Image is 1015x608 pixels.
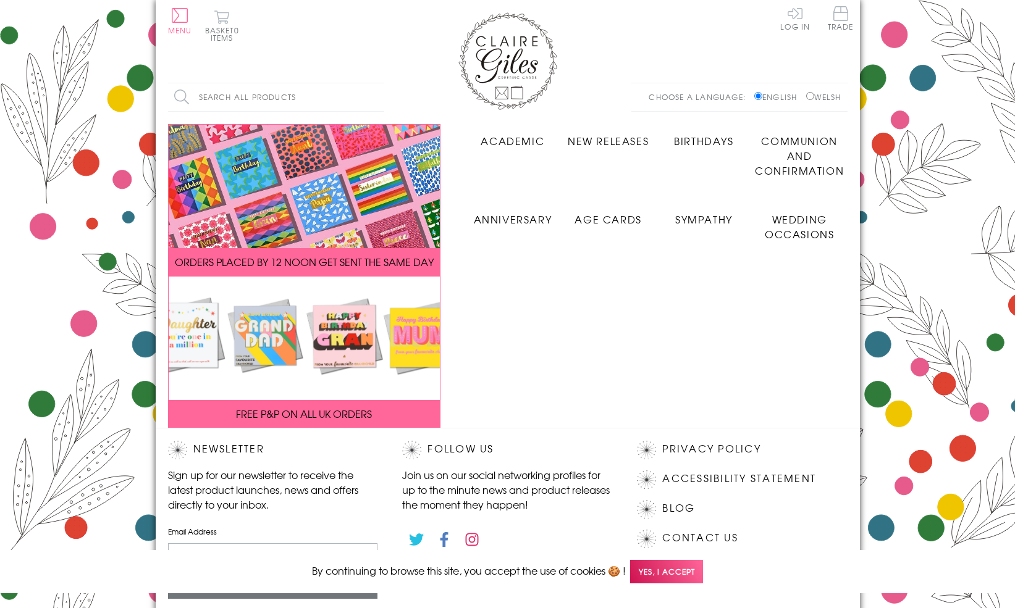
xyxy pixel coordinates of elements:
a: Academic [465,124,561,148]
span: Trade [828,6,854,30]
span: Communion and Confirmation [755,133,844,178]
label: Welsh [806,91,841,102]
a: New Releases [560,124,656,148]
label: Email Address [168,526,378,537]
label: English [754,91,803,102]
a: Blog [662,500,695,517]
a: Communion and Confirmation [752,124,848,178]
span: Age Cards [575,212,641,227]
input: Search all products [168,83,384,111]
a: Trade [828,6,854,33]
p: Join us on our social networking profiles for up to the minute news and product releases the mome... [402,467,612,512]
img: Claire Giles Greetings Cards [458,12,557,110]
p: Sign up for our newsletter to receive the latest product launches, news and offers directly to yo... [168,467,378,512]
input: Search [372,83,384,111]
span: New Releases [568,133,649,148]
a: Sympathy [656,202,752,227]
input: English [754,92,762,100]
a: Log In [780,6,810,30]
a: Age Cards [560,202,656,227]
input: Welsh [806,92,814,100]
a: Accessibility Statement [662,470,816,487]
span: Sympathy [675,212,733,227]
h2: Follow Us [402,441,612,459]
button: Basket0 items [205,10,239,41]
span: Anniversary [474,212,552,227]
span: 0 items [211,25,239,43]
span: Wedding Occasions [765,212,834,241]
a: Wedding Occasions [752,202,848,241]
p: Choose a language: [649,91,752,102]
span: FREE P&P ON ALL UK ORDERS [236,406,372,421]
a: Privacy Policy [662,441,760,457]
span: Academic [481,133,544,148]
a: Birthdays [656,124,752,148]
a: Contact Us [662,530,738,546]
button: Menu [168,8,192,34]
h2: Newsletter [168,441,378,459]
span: Yes, I accept [630,560,703,584]
span: Birthdays [674,133,733,148]
a: Anniversary [465,202,561,227]
span: Menu [168,25,192,36]
span: ORDERS PLACED BY 12 NOON GET SENT THE SAME DAY [175,254,434,269]
input: harry@hogwarts.edu [168,543,378,571]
